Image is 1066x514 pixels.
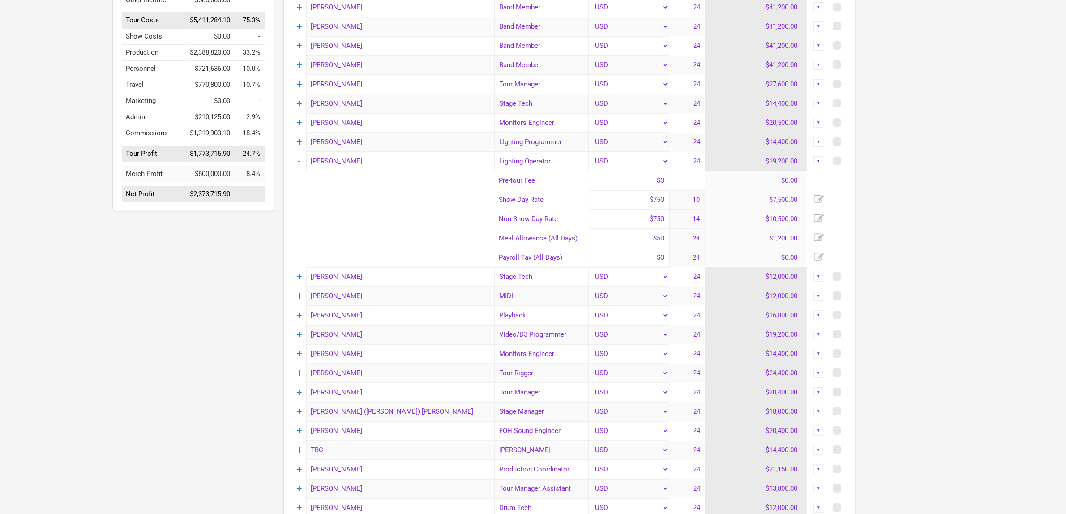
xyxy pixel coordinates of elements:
a: + [296,483,302,494]
input: eg: John [306,75,495,94]
td: $2,388,820.00 [186,45,235,61]
a: + [296,78,302,90]
div: Monitors Engineer [495,344,589,364]
div: Band Member [495,17,589,36]
div: FOH Sound Engineer [495,421,589,441]
div: ▼ [813,387,823,397]
td: Marketing as % of Tour Income [235,93,265,109]
td: $600,000.00 [186,166,235,182]
td: 24 [669,325,705,344]
td: Production [122,45,186,61]
div: Tour Manager Assistant [495,479,589,498]
td: 24 [669,113,705,133]
td: 24 [669,460,705,479]
a: + [296,329,302,340]
td: $24,400.00 [705,364,807,383]
td: $14,400.00 [705,344,807,364]
td: $18,000.00 [705,402,807,421]
td: Pre-tour Fee [495,171,589,190]
td: 24 [669,75,705,94]
div: ▼ [813,41,823,51]
input: eg: Yoko [306,364,495,383]
td: $1,773,715.90 [186,146,235,162]
td: $1,200.00 [705,229,807,248]
td: Net Profit [122,186,186,202]
div: ▼ [813,99,823,108]
td: Show Costs as % of Tour Income [235,29,265,45]
td: $19,200.00 [705,325,807,344]
input: eg: Lily [306,402,495,421]
td: $12,000.00 [705,267,807,287]
td: $21,150.00 [705,460,807,479]
td: Travel as % of Tour Income [235,77,265,93]
a: + [296,136,302,148]
td: Tour Costs [122,13,186,29]
div: Production Coordinator [495,460,589,479]
input: eg: Janis [306,383,495,402]
td: 24 [669,267,705,287]
td: Commissions [122,125,186,141]
td: 24 [669,479,705,498]
td: Non-Show Day Rate [495,210,589,229]
td: $2,373,715.90 [186,186,235,202]
td: $13,800.00 [705,479,807,498]
div: ▼ [813,503,823,513]
td: $20,400.00 [705,383,807,402]
td: Personnel as % of Tour Income [235,61,265,77]
td: $0.00 [186,29,235,45]
td: $210,125.00 [186,109,235,125]
td: $0.00 [705,248,807,267]
td: $0.00 [705,171,807,190]
a: + [296,98,302,109]
td: 24 [669,383,705,402]
a: + [296,309,302,321]
td: Meal Allowance (All Days) [495,229,589,248]
div: ▼ [813,291,823,301]
td: Travel [122,77,186,93]
div: Stage Tech [495,267,589,287]
div: ▼ [813,368,823,378]
td: 24 [669,56,705,75]
input: eg: Sheena [306,344,495,364]
td: 24 [669,152,705,171]
td: 24 [669,306,705,325]
td: $721,636.00 [186,61,235,77]
div: Tour Manager [495,383,589,402]
a: + [296,425,302,437]
td: Tour Profit [122,146,186,162]
td: Tour Costs as % of Tour Income [235,13,265,29]
td: Payroll Tax (All Days) [495,248,589,267]
td: $770,800.00 [186,77,235,93]
input: eg: Axel [306,441,495,460]
input: eg: Axel [306,36,495,56]
td: Tour Profit as % of Tour Income [235,146,265,162]
div: ▼ [813,21,823,31]
td: Production as % of Tour Income [235,45,265,61]
td: $14,400.00 [705,133,807,152]
td: 24 [669,441,705,460]
a: + [296,348,302,360]
div: ▼ [813,407,823,416]
td: $19,200.00 [705,152,807,171]
div: ▼ [813,426,823,436]
td: $14,400.00 [705,94,807,113]
td: Marketing [122,93,186,109]
input: eg: PJ [306,152,495,171]
input: eg: Sinead [306,133,495,152]
td: 24 [669,287,705,306]
div: ▼ [813,2,823,12]
a: + [296,40,302,51]
div: ▼ [813,60,823,70]
div: MIDI [495,287,589,306]
input: eg: Ozzy [306,460,495,479]
div: Band Member [495,36,589,56]
td: Merch Profit as % of Tour Income [235,166,265,182]
div: ▼ [813,349,823,359]
td: $14,400.00 [705,441,807,460]
div: Tour Rigger [495,364,589,383]
td: $7,500.00 [705,190,807,210]
td: 24 [669,133,705,152]
a: + [296,117,302,128]
input: eg: Lars [306,94,495,113]
td: $41,200.00 [705,56,807,75]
